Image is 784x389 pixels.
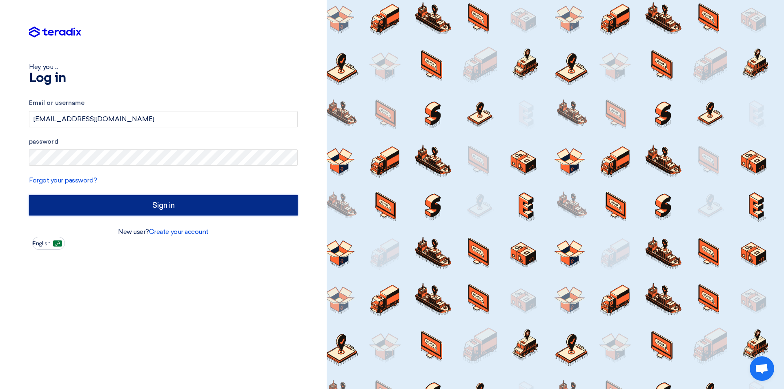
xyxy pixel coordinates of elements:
font: English [33,240,51,247]
font: password [29,138,58,145]
input: Enter your business email or username [29,111,298,127]
div: Open chat [750,356,774,381]
input: Sign in [29,195,298,216]
font: New user? [118,228,149,236]
img: ar-AR.png [53,240,62,247]
a: Forgot your password? [29,176,97,184]
font: Hey, you ... [29,63,58,71]
a: Create your account [149,228,209,236]
font: Log in [29,72,66,85]
img: Teradix logo [29,27,81,38]
font: Email or username [29,99,85,107]
button: English [32,237,65,250]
